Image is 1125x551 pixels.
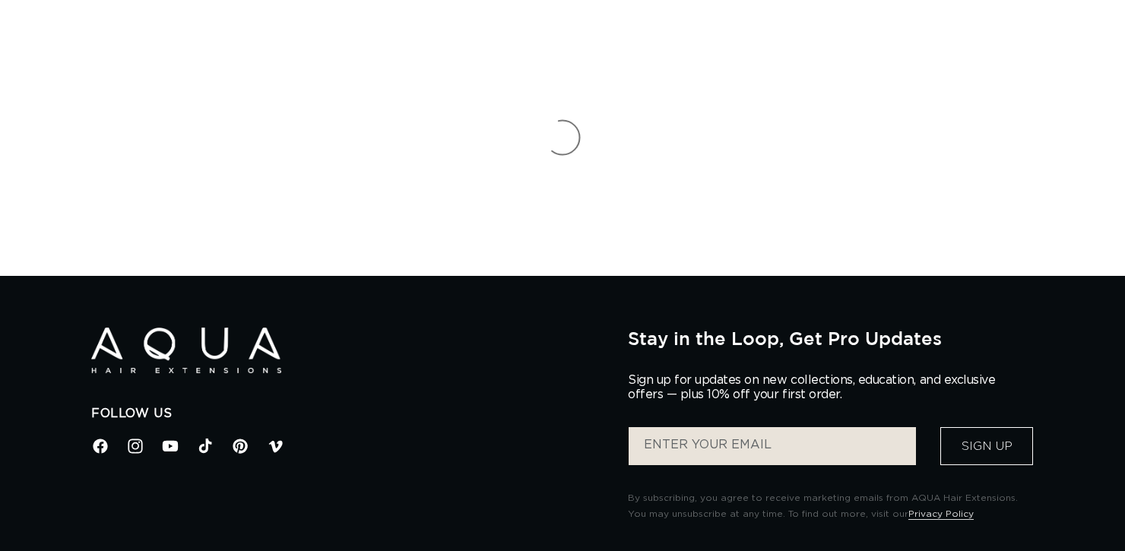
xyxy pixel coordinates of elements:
h2: Follow Us [91,406,605,422]
p: By subscribing, you agree to receive marketing emails from AQUA Hair Extensions. You may unsubscr... [628,490,1034,523]
input: ENTER YOUR EMAIL [629,427,916,465]
img: Aqua Hair Extensions [91,328,281,374]
button: Sign Up [940,427,1033,465]
h2: Stay in the Loop, Get Pro Updates [628,328,1034,349]
a: Privacy Policy [908,509,974,518]
p: Sign up for updates on new collections, education, and exclusive offers — plus 10% off your first... [628,373,1008,402]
